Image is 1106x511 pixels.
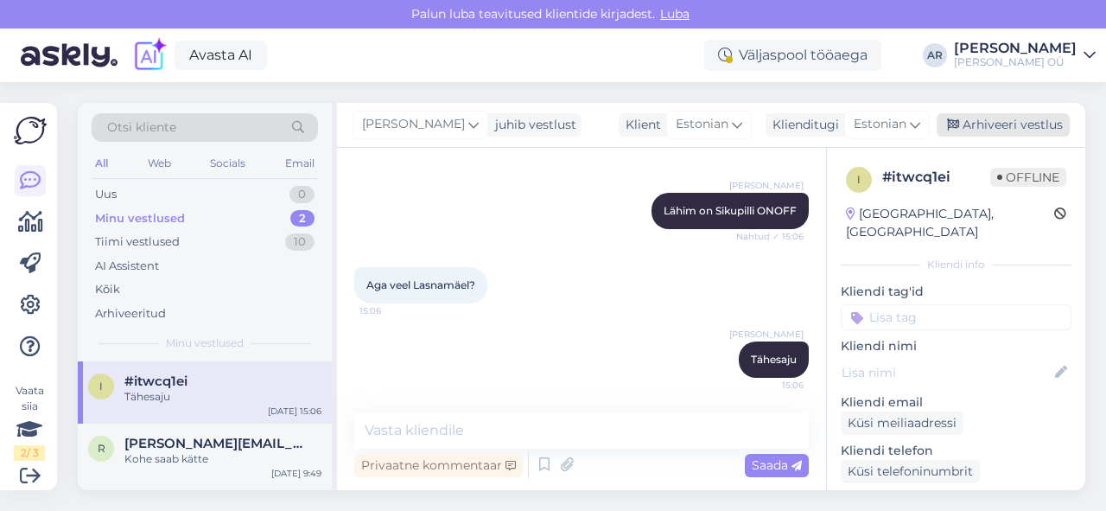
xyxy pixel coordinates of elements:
[923,43,947,67] div: AR
[366,278,475,291] span: Aga veel Lasnamäel?
[14,383,45,461] div: Vaata siia
[739,379,804,392] span: 15:06
[290,210,315,227] div: 2
[95,258,159,275] div: AI Assistent
[207,152,249,175] div: Socials
[841,283,1071,301] p: Kliendi tag'id
[751,353,797,366] span: Tähesaju
[846,205,1054,241] div: [GEOGRAPHIC_DATA], [GEOGRAPHIC_DATA]
[841,460,980,483] div: Küsi telefoninumbrit
[841,393,1071,412] p: Kliendi email
[359,304,424,317] span: 15:06
[841,412,963,435] div: Küsi meiliaadressi
[854,115,906,134] span: Estonian
[14,445,45,461] div: 2 / 3
[841,337,1071,355] p: Kliendi nimi
[362,115,465,134] span: [PERSON_NAME]
[95,210,185,227] div: Minu vestlused
[729,179,804,192] span: [PERSON_NAME]
[285,233,315,251] div: 10
[752,457,802,473] span: Saada
[841,304,1071,330] input: Lisa tag
[95,186,117,203] div: Uus
[841,257,1071,272] div: Kliendi info
[990,168,1066,187] span: Offline
[166,335,244,351] span: Minu vestlused
[95,233,180,251] div: Tiimi vestlused
[619,116,661,134] div: Klient
[857,173,861,186] span: i
[124,374,188,389] span: #itwcq1ei
[144,152,175,175] div: Web
[95,281,120,298] div: Kõik
[954,42,1077,55] div: [PERSON_NAME]
[354,454,523,477] div: Privaatne kommentaar
[841,442,1071,460] p: Kliendi telefon
[488,116,576,134] div: juhib vestlust
[268,405,321,418] div: [DATE] 15:06
[289,186,315,203] div: 0
[766,116,839,134] div: Klienditugi
[99,380,103,393] span: i
[655,6,695,22] span: Luba
[729,328,804,341] span: [PERSON_NAME]
[98,442,105,455] span: R
[92,152,111,175] div: All
[131,37,168,73] img: explore-ai
[954,42,1096,69] a: [PERSON_NAME][PERSON_NAME] OÜ
[676,115,728,134] span: Estonian
[664,204,797,217] span: Lähim on Sikupilli ONOFF
[107,118,176,137] span: Otsi kliente
[271,467,321,480] div: [DATE] 9:49
[736,230,804,243] span: Nähtud ✓ 15:06
[937,113,1070,137] div: Arhiveeri vestlus
[175,41,267,70] a: Avasta AI
[124,389,321,405] div: Tähesaju
[704,40,881,71] div: Väljaspool tööaega
[882,167,990,188] div: # itwcq1ei
[282,152,318,175] div: Email
[842,363,1052,382] input: Lisa nimi
[124,436,304,451] span: Renee.usae@gmail.com
[95,305,166,323] div: Arhiveeritud
[124,451,321,467] div: Kohe saab kätte
[954,55,1077,69] div: [PERSON_NAME] OÜ
[14,117,47,144] img: Askly Logo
